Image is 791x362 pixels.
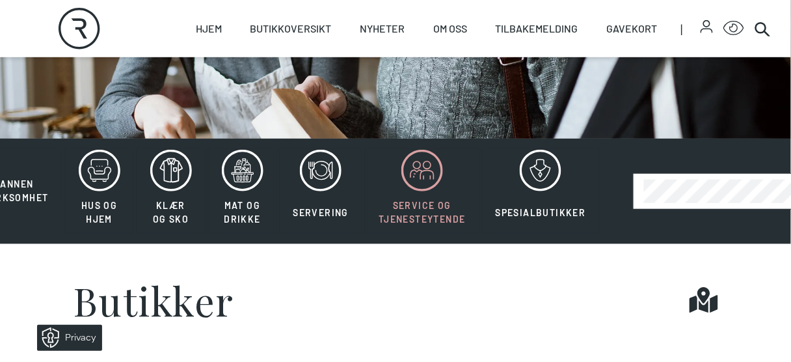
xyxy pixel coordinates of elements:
button: Hus og hjem [65,149,134,234]
button: Service og tjenesteytende [365,149,479,234]
span: Hus og hjem [81,200,117,225]
span: Spesialbutikker [496,207,586,218]
iframe: Manage Preferences [13,320,119,355]
button: Open Accessibility Menu [723,18,744,39]
span: Mat og drikke [224,200,260,225]
button: Klær og sko [137,149,206,234]
span: Servering [293,207,349,218]
button: Servering [280,149,363,234]
button: Mat og drikke [208,149,277,234]
span: Klær og sko [153,200,189,225]
button: Spesialbutikker [482,149,600,234]
span: Service og tjenesteytende [379,200,466,225]
h1: Butikker [73,281,234,320]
